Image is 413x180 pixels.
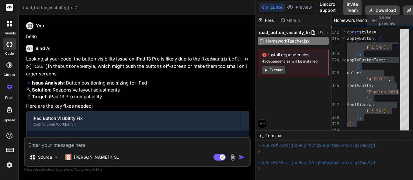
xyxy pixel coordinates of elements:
[65,154,71,160] img: Claude 4 Sonnet
[262,66,285,74] button: Execute
[36,23,44,29] h6: You
[347,102,366,107] span: fontSize
[82,168,92,171] span: privacy
[331,121,339,127] div: 329
[366,89,398,95] span: 'Poppins-Bold
[26,111,239,131] button: iPad Button Visibility FixClick to open Workbench
[386,44,388,50] span: ,
[331,70,339,76] div: 325
[383,44,386,50] span: )
[259,29,311,36] span: ipad_button_visibility_fix
[349,121,352,126] span: )
[331,36,339,42] span: 316
[26,56,249,78] p: Looking at your code, the button visibility issue on iPad 13 Pro is likely due to the fixed in th...
[4,72,15,78] label: GitHub
[229,154,236,161] img: attachment
[4,160,15,170] img: settings
[258,166,260,172] span: ❯
[23,5,78,11] span: ipad_button_visibility_fix
[265,133,282,139] span: Terminal
[359,115,362,120] span: ,
[383,57,386,63] span: :
[26,33,249,40] p: hello
[331,102,339,108] div: 327
[26,80,249,100] p: 🔹 : Button positioning and sizing for iPad 🔧 : Responsive layout adjustments 📱 : iPad 13 Pro comp...
[255,17,278,23] div: Files
[369,108,383,114] span: '3.5%'
[262,52,325,58] span: Install dependencies
[383,108,386,114] span: )
[262,59,325,64] span: 48 dependencies will be installed
[347,57,383,63] span: applyButtonText
[32,80,64,86] strong: Issue Analysis
[405,133,408,139] span: −
[5,51,14,56] label: code
[359,29,374,35] span: styles
[357,51,359,56] span: }
[352,121,354,126] span: ;
[347,70,359,75] span: color
[278,17,303,23] div: Github
[366,102,369,107] span: :
[365,5,400,15] button: Download
[32,94,47,99] strong: Target
[366,76,388,82] span: '#FFFFFF'
[54,155,59,160] img: Pick Models
[331,29,339,36] span: 142
[5,95,13,100] label: prem
[347,121,349,126] span: }
[259,133,264,139] span: >_
[369,102,374,107] span: wp
[265,37,310,45] span: HomeworkTeacher.jsx
[331,114,339,121] div: 328
[26,103,249,110] p: Here are the key fixes needed:
[258,149,260,154] span: ❯
[258,143,375,149] span: ~/u3uk0f35zsjjbn9cprh6fq9h0p4tm2-wnxx-qi2mc3jd
[359,51,362,56] span: ,
[371,83,374,88] span: :
[388,76,391,82] span: ,
[36,45,50,51] h6: Bind AI
[331,127,339,133] div: 330
[357,115,359,120] span: }
[258,160,375,166] span: ~/u3uk0f35zsjjbn9cprh6fq9h0p4tm2-wnxx-qi2mc3jd
[331,50,339,57] div: 323
[369,44,383,50] span: '1.5%'
[285,3,314,12] button: Preview
[331,82,339,89] div: 326
[3,31,16,36] label: threads
[32,87,50,93] strong: Solution
[374,36,376,41] span: :
[331,57,339,63] div: 324
[374,29,376,35] span: =
[347,36,374,41] span: applyButton
[347,83,371,88] span: fontFamily
[366,95,369,101] span: '
[386,108,388,114] span: ,
[4,118,15,123] label: Upload
[369,95,371,101] span: ,
[347,29,359,35] span: const
[33,115,233,121] div: iPad Button Visibility Fix
[259,3,285,12] button: Editor
[74,154,119,160] p: [PERSON_NAME] 4 S..
[340,57,348,63] div: Click to collapse the range.
[359,70,362,75] span: :
[379,14,408,26] span: Show preview
[239,154,245,160] img: icon
[366,108,369,114] span: (
[357,64,359,69] span: {
[379,36,381,41] span: {
[60,64,85,69] code: buttonRow
[38,154,52,160] p: Source
[366,44,369,50] span: (
[404,131,409,140] button: −
[24,167,251,172] p: Always double-check its answers. Your in Bind
[334,17,377,23] span: HomeworkTeacher.jsx
[33,122,233,127] div: Click to open Workbench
